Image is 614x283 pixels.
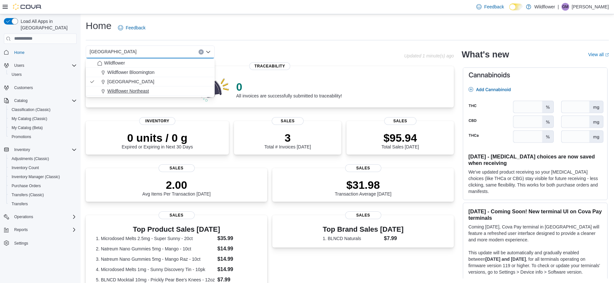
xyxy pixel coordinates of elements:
span: Users [12,72,22,77]
span: Inventory Manager (Classic) [12,174,60,179]
span: Users [9,71,77,78]
button: Users [6,70,79,79]
span: Sales [384,117,416,125]
span: Adjustments (Classic) [9,155,77,163]
span: Wildflower [104,60,125,66]
span: My Catalog (Beta) [9,124,77,132]
button: Reports [12,226,30,234]
img: Cova [13,4,42,10]
button: Customers [1,83,79,92]
input: Dark Mode [509,4,523,10]
span: Promotions [9,133,77,141]
button: Home [1,48,79,57]
a: Transfers (Classic) [9,191,46,199]
button: [GEOGRAPHIC_DATA] [86,77,215,86]
strong: [DATE] and [DATE] [485,257,526,262]
div: Avg Items Per Transaction [DATE] [142,178,211,197]
button: My Catalog (Classic) [6,114,79,123]
dd: $14.99 [218,266,257,273]
a: Inventory Count [9,164,42,172]
a: My Catalog (Beta) [9,124,45,132]
dd: $14.99 [218,245,257,253]
div: Total Sales [DATE] [381,131,419,149]
a: Transfers [9,200,30,208]
p: $31.98 [335,178,392,191]
a: Classification (Classic) [9,106,53,114]
span: Catalog [12,97,77,105]
div: Total # Invoices [DATE] [264,131,311,149]
p: | [558,3,559,11]
span: Inventory Manager (Classic) [9,173,77,181]
span: Promotions [12,134,31,139]
a: My Catalog (Classic) [9,115,50,123]
a: Purchase Orders [9,182,44,190]
span: Operations [12,213,77,221]
a: Inventory Manager (Classic) [9,173,63,181]
button: Operations [1,212,79,221]
span: Inventory [139,117,175,125]
button: Wildflower [86,58,215,68]
span: Customers [14,85,33,90]
p: 3 [264,131,311,144]
button: Close list of options [206,49,211,55]
p: Coming [DATE], Cova Pay terminal in [GEOGRAPHIC_DATA] will feature a refreshed user interface des... [468,224,602,243]
a: Adjustments (Classic) [9,155,52,163]
button: Users [12,62,27,69]
span: My Catalog (Classic) [9,115,77,123]
span: Users [14,63,24,68]
button: Adjustments (Classic) [6,154,79,163]
button: Promotions [6,132,79,141]
span: Sales [345,164,381,172]
button: Classification (Classic) [6,105,79,114]
span: Purchase Orders [12,183,41,188]
button: Users [1,61,79,70]
span: Users [12,62,77,69]
h3: [DATE] - Coming Soon! New terminal UI on Cova Pay terminals [468,208,602,221]
span: Purchase Orders [9,182,77,190]
dd: $7.99 [384,235,404,242]
p: 2.00 [142,178,211,191]
button: My Catalog (Beta) [6,123,79,132]
button: Transfers (Classic) [6,190,79,199]
button: Wildflower Northeast [86,86,215,96]
span: Inventory [14,147,30,152]
div: Transaction Average [DATE] [335,178,392,197]
p: Wildflower [534,3,555,11]
a: View allExternal link [588,52,609,57]
span: Feedback [484,4,504,10]
svg: External link [605,53,609,57]
h3: Top Product Sales [DATE] [96,226,257,233]
span: Home [14,50,24,55]
dt: 1. BLNCD Naturals [323,235,381,242]
button: Inventory Count [6,163,79,172]
a: Promotions [9,133,34,141]
span: Sales [159,211,195,219]
dt: 4. Microdosed Melts 1mg - Sunny Discovery Tin - 10pk [96,266,215,273]
button: Transfers [6,199,79,208]
button: Wildflower Bloomington [86,68,215,77]
span: [GEOGRAPHIC_DATA] [90,48,137,56]
h2: What's new [462,49,509,60]
h3: [DATE] - [MEDICAL_DATA] choices are now saved when receiving [468,153,602,166]
span: Inventory Count [12,165,39,170]
span: Wildflower Northeast [107,88,149,94]
span: Inventory [12,146,77,154]
span: Reports [12,226,77,234]
span: Transfers [9,200,77,208]
span: Reports [14,227,28,232]
p: 0 units / 0 g [122,131,193,144]
h1: Home [86,19,112,32]
span: Operations [14,214,33,219]
div: Grace Meckley [561,3,569,11]
span: My Catalog (Beta) [12,125,43,130]
span: Sales [345,211,381,219]
dd: $35.99 [218,235,257,242]
span: Settings [14,241,28,246]
span: Sales [159,164,195,172]
a: Users [9,71,24,78]
p: We've updated product receiving so your [MEDICAL_DATA] choices (like THCa or CBG) stay visible fo... [468,169,602,195]
button: Reports [1,225,79,234]
button: Catalog [1,96,79,105]
span: Inventory Count [9,164,77,172]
